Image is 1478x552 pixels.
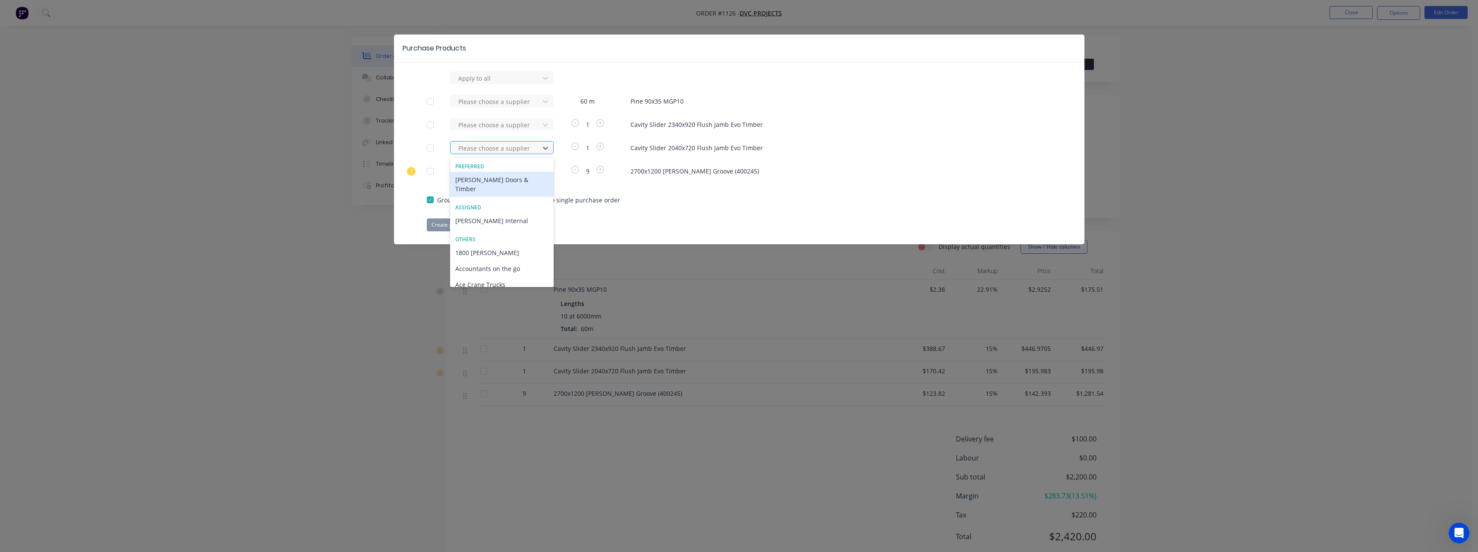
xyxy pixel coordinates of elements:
[581,167,595,176] span: 9
[450,245,554,261] div: 1800 [PERSON_NAME]
[575,97,600,106] span: 60 m
[450,261,554,277] div: Accountants on the go
[450,163,554,170] div: Preferred
[630,97,1052,106] span: Pine 90x35 MGP10
[581,120,595,129] span: 1
[630,167,1052,176] span: 2700x1200 [PERSON_NAME] Groove (400245)
[581,143,595,152] span: 1
[450,172,554,197] div: [PERSON_NAME] Doors & Timber
[427,218,482,231] button: Create purchase(s)
[630,143,1052,152] span: Cavity Slider 2040x720 Flush Jamb Evo Timber
[450,277,554,293] div: Ace Crane Trucks
[450,213,554,229] div: [PERSON_NAME] Internal
[1449,523,1469,543] iframe: Intercom live chat
[630,120,1052,129] span: Cavity Slider 2340x920 Flush Jamb Evo Timber
[450,204,554,211] div: Assigned
[450,236,554,243] div: Others
[403,43,466,54] div: Purchase Products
